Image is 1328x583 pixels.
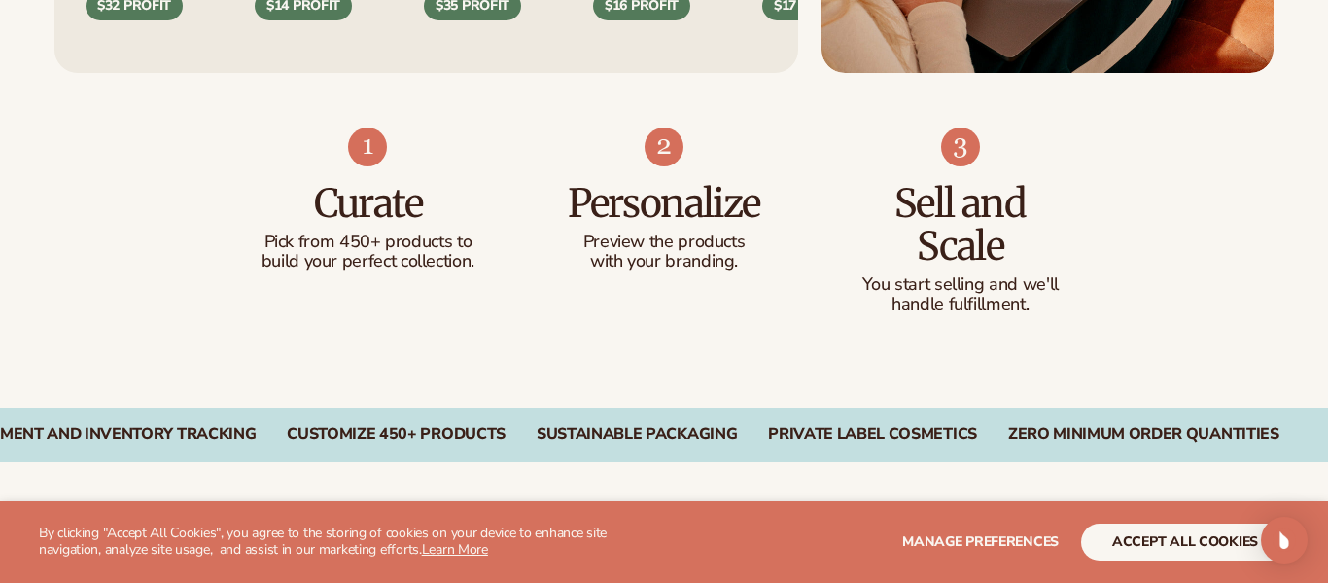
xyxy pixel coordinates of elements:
[902,532,1059,551] span: Manage preferences
[941,128,980,166] img: Shopify Image 9
[348,128,387,166] img: Shopify Image 7
[1261,517,1308,564] div: Open Intercom Messenger
[851,182,1069,268] h3: Sell and Scale
[851,275,1069,295] p: You start selling and we'll
[555,233,774,252] p: Preview the products
[1008,425,1279,444] div: ZERO MINIMUM ORDER QUANTITIES
[422,540,488,559] a: Learn More
[1081,524,1289,561] button: accept all cookies
[768,425,977,444] div: PRIVATE LABEL COSMETICS
[259,182,477,225] h3: Curate
[287,425,506,444] div: CUSTOMIZE 450+ PRODUCTS
[645,128,683,166] img: Shopify Image 8
[851,295,1069,314] p: handle fulfillment.
[902,524,1059,561] button: Manage preferences
[537,425,737,444] div: SUSTAINABLE PACKAGING
[39,526,663,559] p: By clicking "Accept All Cookies", you agree to the storing of cookies on your device to enhance s...
[259,233,477,272] p: Pick from 450+ products to build your perfect collection.
[555,182,774,225] h3: Personalize
[555,252,774,272] p: with your branding.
